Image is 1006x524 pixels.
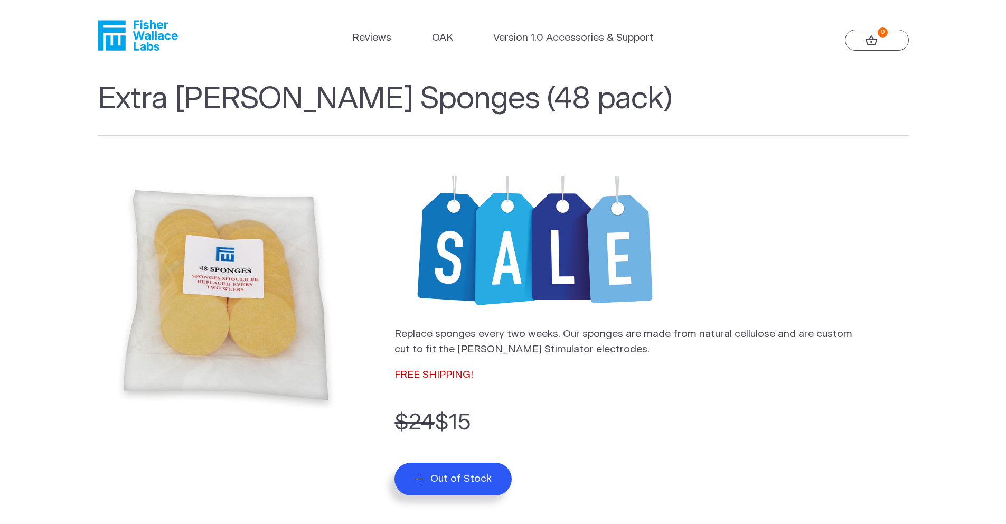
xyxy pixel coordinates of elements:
button: Out of Stock [394,463,512,495]
span: FREE SHIPPING! [394,370,473,380]
img: Extra Fisher Wallace Sponges (48 pack) [98,166,355,424]
a: Version 1.0 Accessories & Support [493,31,654,46]
s: $24 [394,411,435,434]
a: Reviews [352,31,391,46]
h1: Extra [PERSON_NAME] Sponges (48 pack) [98,81,909,136]
a: OAK [432,31,453,46]
p: Replace sponges every two weeks. Our sponges are made from natural cellulose and are custom cut t... [394,327,861,358]
a: 0 [845,30,909,51]
strong: 0 [878,27,888,38]
p: $15 [394,406,908,440]
a: Fisher Wallace [98,20,178,51]
span: Out of Stock [430,473,492,485]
